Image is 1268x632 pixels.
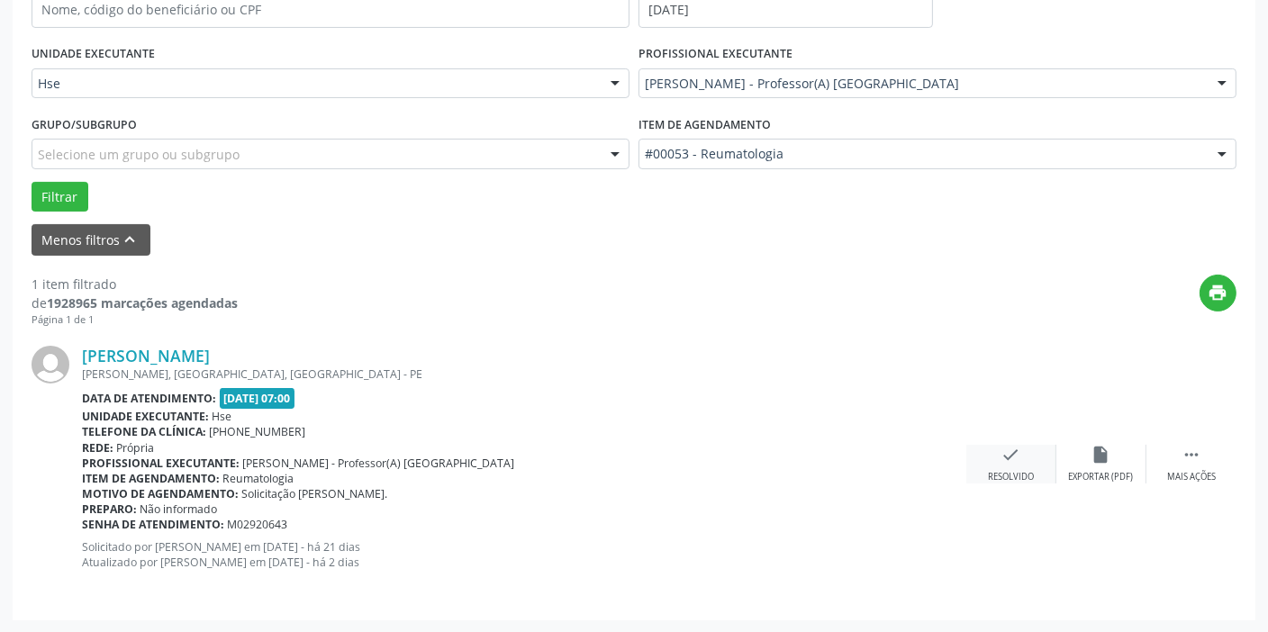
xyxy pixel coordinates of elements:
[121,230,140,249] i: keyboard_arrow_up
[47,294,238,311] strong: 1928965 marcações agendadas
[38,145,240,164] span: Selecione um grupo ou subgrupo
[32,111,137,139] label: Grupo/Subgrupo
[32,293,238,312] div: de
[1167,471,1216,483] div: Mais ações
[82,366,966,382] div: [PERSON_NAME], [GEOGRAPHIC_DATA], [GEOGRAPHIC_DATA] - PE
[1069,471,1134,483] div: Exportar (PDF)
[242,486,388,501] span: Solicitação [PERSON_NAME].
[82,471,220,486] b: Item de agendamento:
[32,41,155,68] label: UNIDADE EXECUTANTE
[82,501,137,517] b: Preparo:
[213,409,232,424] span: Hse
[32,312,238,328] div: Página 1 de 1
[220,388,295,409] span: [DATE] 07:00
[82,517,224,532] b: Senha de atendimento:
[140,501,218,517] span: Não informado
[32,275,238,293] div: 1 item filtrado
[988,471,1034,483] div: Resolvido
[38,75,593,93] span: Hse
[1182,445,1201,465] i: 
[82,539,966,570] p: Solicitado por [PERSON_NAME] em [DATE] - há 21 dias Atualizado por [PERSON_NAME] em [DATE] - há 2...
[82,456,240,471] b: Profissional executante:
[82,391,216,406] b: Data de atendimento:
[1209,283,1228,302] i: print
[645,145,1200,163] span: #00053 - Reumatologia
[32,346,69,384] img: img
[117,440,155,456] span: Própria
[82,424,206,439] b: Telefone da clínica:
[243,456,515,471] span: [PERSON_NAME] - Professor(A) [GEOGRAPHIC_DATA]
[82,346,210,366] a: [PERSON_NAME]
[82,409,209,424] b: Unidade executante:
[228,517,288,532] span: M02920643
[223,471,294,486] span: Reumatologia
[1200,275,1236,311] button: print
[82,486,239,501] b: Motivo de agendamento:
[639,111,771,139] label: Item de agendamento
[32,182,88,212] button: Filtrar
[32,224,150,256] button: Menos filtroskeyboard_arrow_up
[210,424,306,439] span: [PHONE_NUMBER]
[1091,445,1111,465] i: insert_drive_file
[645,75,1200,93] span: [PERSON_NAME] - Professor(A) [GEOGRAPHIC_DATA]
[82,440,113,456] b: Rede:
[1001,445,1021,465] i: check
[639,41,792,68] label: PROFISSIONAL EXECUTANTE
